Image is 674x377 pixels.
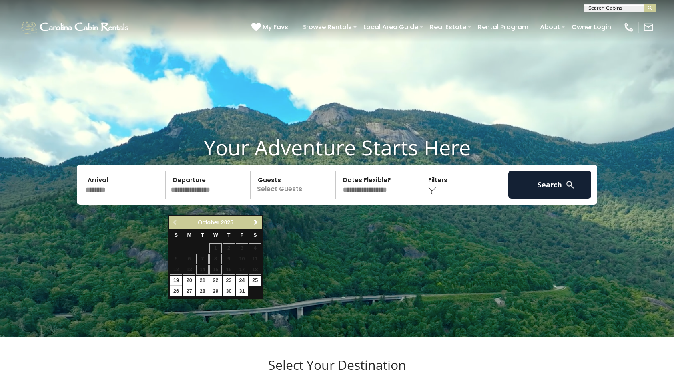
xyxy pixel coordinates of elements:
span: Sunday [175,232,178,238]
span: Wednesday [213,232,218,238]
img: phone-regular-white.png [623,22,634,33]
span: October [198,219,219,226]
a: 23 [223,276,235,286]
img: filter--v1.png [428,187,436,195]
a: 24 [236,276,248,286]
a: 28 [196,286,209,296]
img: mail-regular-white.png [643,22,654,33]
a: My Favs [251,22,290,32]
a: About [536,20,564,34]
a: 31 [236,286,248,296]
h1: Your Adventure Starts Here [6,135,668,160]
span: Monday [187,232,192,238]
a: 29 [209,286,222,296]
a: Owner Login [568,20,615,34]
a: 19 [170,276,182,286]
a: Next [251,218,261,228]
span: Friday [241,232,244,238]
a: Local Area Guide [359,20,422,34]
button: Search [508,171,591,199]
a: Real Estate [426,20,470,34]
a: 20 [183,276,195,286]
a: 22 [209,276,222,286]
a: 27 [183,286,195,296]
a: 26 [170,286,182,296]
a: 30 [223,286,235,296]
span: Thursday [227,232,231,238]
a: 25 [249,276,261,286]
span: 2025 [221,219,233,226]
span: Tuesday [201,232,204,238]
img: White-1-1-2.png [20,19,131,35]
img: search-regular-white.png [565,180,575,190]
span: My Favs [263,22,288,32]
span: Saturday [253,232,257,238]
a: Rental Program [474,20,532,34]
a: 21 [196,276,209,286]
span: Next [253,219,259,226]
p: Select Guests [253,171,335,199]
a: Browse Rentals [298,20,356,34]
